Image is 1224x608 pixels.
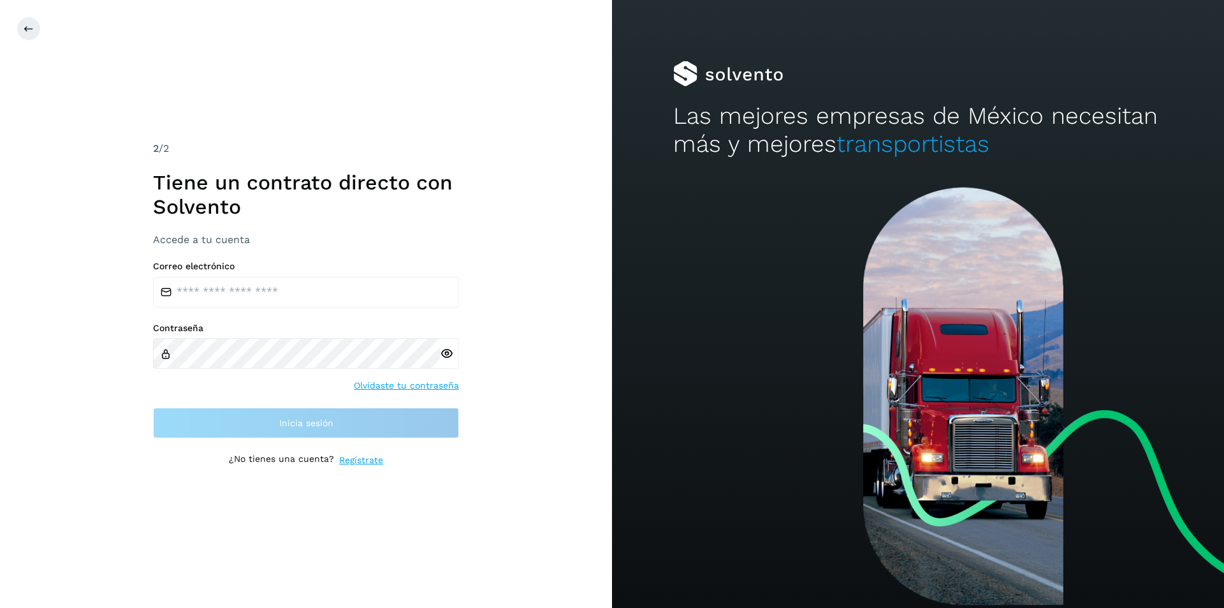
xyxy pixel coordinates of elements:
a: Olvidaste tu contraseña [354,379,459,392]
label: Contraseña [153,323,459,334]
span: transportistas [836,130,989,158]
h3: Accede a tu cuenta [153,234,459,246]
label: Correo electrónico [153,261,459,272]
button: Inicia sesión [153,408,459,438]
h1: Tiene un contrato directo con Solvento [153,170,459,219]
span: Inicia sesión [279,419,333,427]
span: 2 [153,142,159,154]
p: ¿No tienes una cuenta? [229,454,334,467]
h2: Las mejores empresas de México necesitan más y mejores [673,102,1163,159]
div: /2 [153,141,459,156]
a: Regístrate [339,454,383,467]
